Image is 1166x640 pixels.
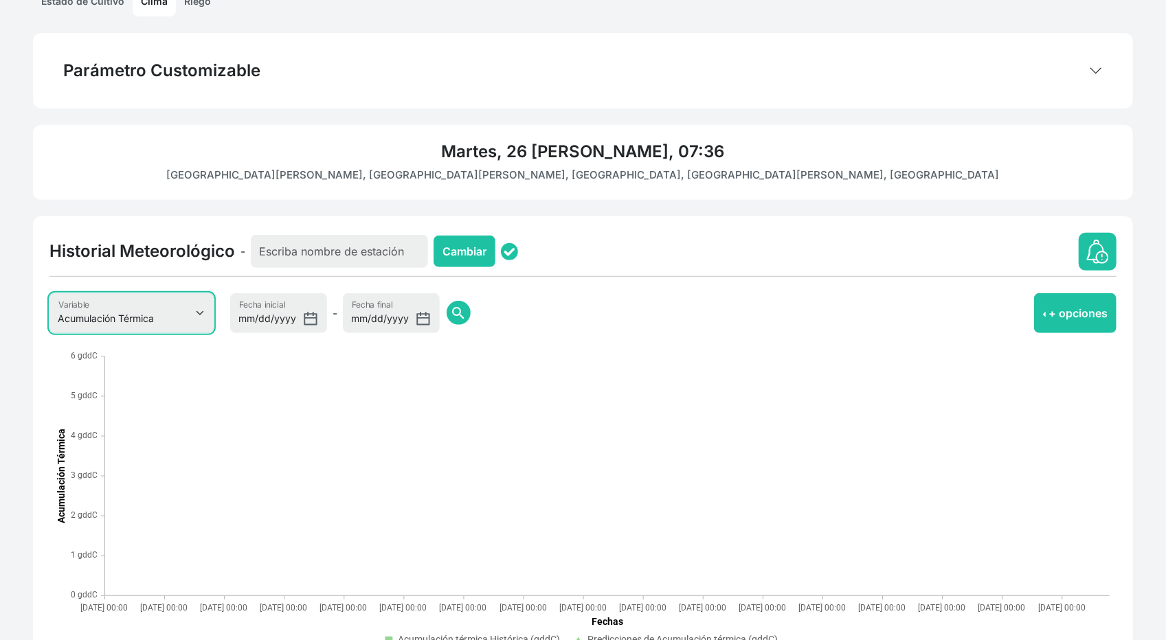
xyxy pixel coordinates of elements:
text: [DATE] 00:00 [739,603,786,613]
text: [DATE] 00:00 [500,603,547,613]
text: [DATE] 00:00 [1038,603,1086,613]
text: [DATE] 00:00 [200,603,247,613]
span: search [450,305,467,321]
text: 3 gddC [71,470,98,480]
text: [DATE] 00:00 [978,603,1025,613]
h4: Historial Meteorológico [49,241,235,262]
text: [DATE] 00:00 [80,603,128,613]
button: Cambiar [434,236,495,267]
button: search [447,301,471,325]
text: 1 gddC [71,550,98,560]
text: [DATE] 00:00 [379,603,427,613]
text: [DATE] 00:00 [559,603,607,613]
text: [DATE] 00:00 [918,603,965,613]
button: Parámetro Customizable [49,49,1117,92]
text: 5 gddC [71,391,98,400]
text: [DATE] 00:00 [858,603,906,613]
text: Acumulación Térmica [56,428,67,523]
span: - [240,243,245,260]
text: [DATE] 00:00 [319,603,367,613]
img: status [501,243,518,260]
text: [DATE] 00:00 [798,603,846,613]
h4: Parámetro Customizable [63,60,260,81]
text: [DATE] 00:00 [260,603,307,613]
h4: Martes, 26 [PERSON_NAME], 07:36 [49,141,1117,162]
input: Escriba nombre de estación [251,235,428,268]
text: Fechas [592,616,623,627]
text: [DATE] 00:00 [679,603,726,613]
text: [DATE] 00:00 [619,603,666,613]
text: 0 gddC [71,590,98,599]
p: [GEOGRAPHIC_DATA][PERSON_NAME], [GEOGRAPHIC_DATA][PERSON_NAME], [GEOGRAPHIC_DATA], [GEOGRAPHIC_DA... [49,168,1117,183]
text: [DATE] 00:00 [440,603,487,613]
span: - [333,305,337,321]
button: + opciones [1034,293,1117,333]
text: [DATE] 00:00 [140,603,188,613]
text: 6 gddC [71,351,98,361]
text: 4 gddC [71,431,98,440]
text: 2 gddC [71,510,98,520]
